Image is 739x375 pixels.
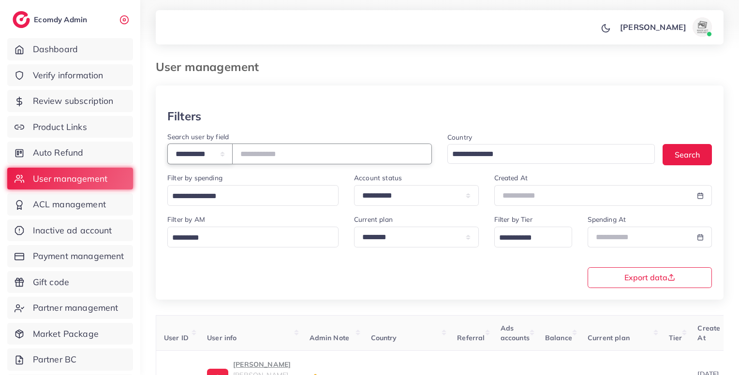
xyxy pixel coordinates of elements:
[663,144,712,165] button: Search
[33,95,114,107] span: Review subscription
[33,146,84,159] span: Auto Refund
[457,333,485,342] span: Referral
[494,215,532,224] label: Filter by Tier
[33,353,77,366] span: Partner BC
[33,250,124,262] span: Payment management
[33,276,69,288] span: Gift code
[33,121,87,133] span: Product Links
[167,185,339,206] div: Search for option
[588,215,626,224] label: Spending At
[169,189,326,204] input: Search for option
[33,173,107,185] span: User management
[13,11,89,28] a: logoEcomdy Admin
[7,90,133,112] a: Review subscription
[164,333,189,342] span: User ID
[33,198,106,211] span: ACL management
[7,38,133,60] a: Dashboard
[354,215,393,224] label: Current plan
[167,215,205,224] label: Filter by AM
[494,227,572,247] div: Search for option
[447,144,655,164] div: Search for option
[620,21,686,33] p: [PERSON_NAME]
[167,109,201,123] h3: Filters
[447,132,472,142] label: Country
[545,333,572,342] span: Balance
[13,11,30,28] img: logo
[693,17,712,37] img: avatar
[7,64,133,87] a: Verify information
[33,328,99,340] span: Market Package
[310,333,350,342] span: Admin Note
[7,219,133,242] a: Inactive ad account
[7,245,133,267] a: Payment management
[371,333,397,342] span: Country
[697,324,720,342] span: Create At
[7,348,133,371] a: Partner BC
[496,231,560,245] input: Search for option
[33,302,118,314] span: Partner management
[588,267,712,288] button: Export data
[33,43,78,56] span: Dashboard
[167,227,339,247] div: Search for option
[449,147,642,162] input: Search for option
[156,60,266,74] h3: User management
[233,359,294,370] p: [PERSON_NAME]
[7,116,133,138] a: Product Links
[34,15,89,24] h2: Ecomdy Admin
[7,193,133,216] a: ACL management
[167,173,222,183] label: Filter by spending
[7,142,133,164] a: Auto Refund
[354,173,402,183] label: Account status
[615,17,716,37] a: [PERSON_NAME]avatar
[7,168,133,190] a: User management
[207,333,236,342] span: User info
[669,333,682,342] span: Tier
[7,297,133,319] a: Partner management
[501,324,530,342] span: Ads accounts
[7,271,133,293] a: Gift code
[33,69,103,82] span: Verify information
[33,224,112,237] span: Inactive ad account
[494,173,528,183] label: Created At
[588,333,630,342] span: Current plan
[624,274,675,281] span: Export data
[7,323,133,345] a: Market Package
[169,231,326,245] input: Search for option
[167,132,229,142] label: Search user by field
